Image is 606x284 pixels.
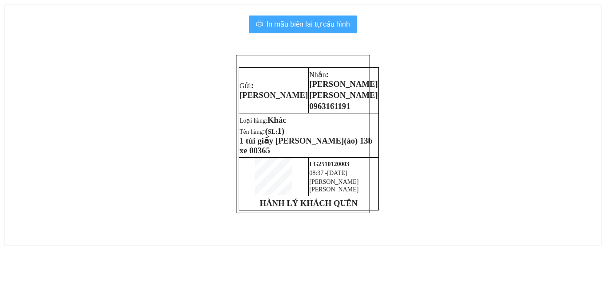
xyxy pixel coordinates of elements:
[256,20,263,29] span: printer
[240,82,251,89] span: Gửi
[278,126,285,136] span: 1)
[327,170,347,176] span: [DATE]
[268,128,278,135] span: SL:
[309,101,350,111] span: 0963161191
[267,19,350,30] span: In mẫu biên lai tự cấu hình
[309,179,358,193] span: [PERSON_NAME] [PERSON_NAME]
[240,128,268,135] span: Tên hàng
[309,71,326,78] span: Nhận
[309,90,378,100] span: [PERSON_NAME]
[309,161,349,167] span: LG2510120003
[309,79,378,89] span: [PERSON_NAME]
[265,126,268,136] span: (
[309,70,378,89] span: :
[240,117,287,124] span: Loại hàng:
[240,136,373,155] span: 1 túi giấy [PERSON_NAME](áo) 13b xe 00365
[240,90,308,100] span: [PERSON_NAME]
[260,198,358,208] strong: HÀNH LÝ KHÁCH QUÊN
[240,81,308,100] span: :
[309,170,327,176] span: 08:37 -
[263,126,268,136] span: :
[249,16,357,33] button: printerIn mẫu biên lai tự cấu hình
[268,115,287,124] span: Khác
